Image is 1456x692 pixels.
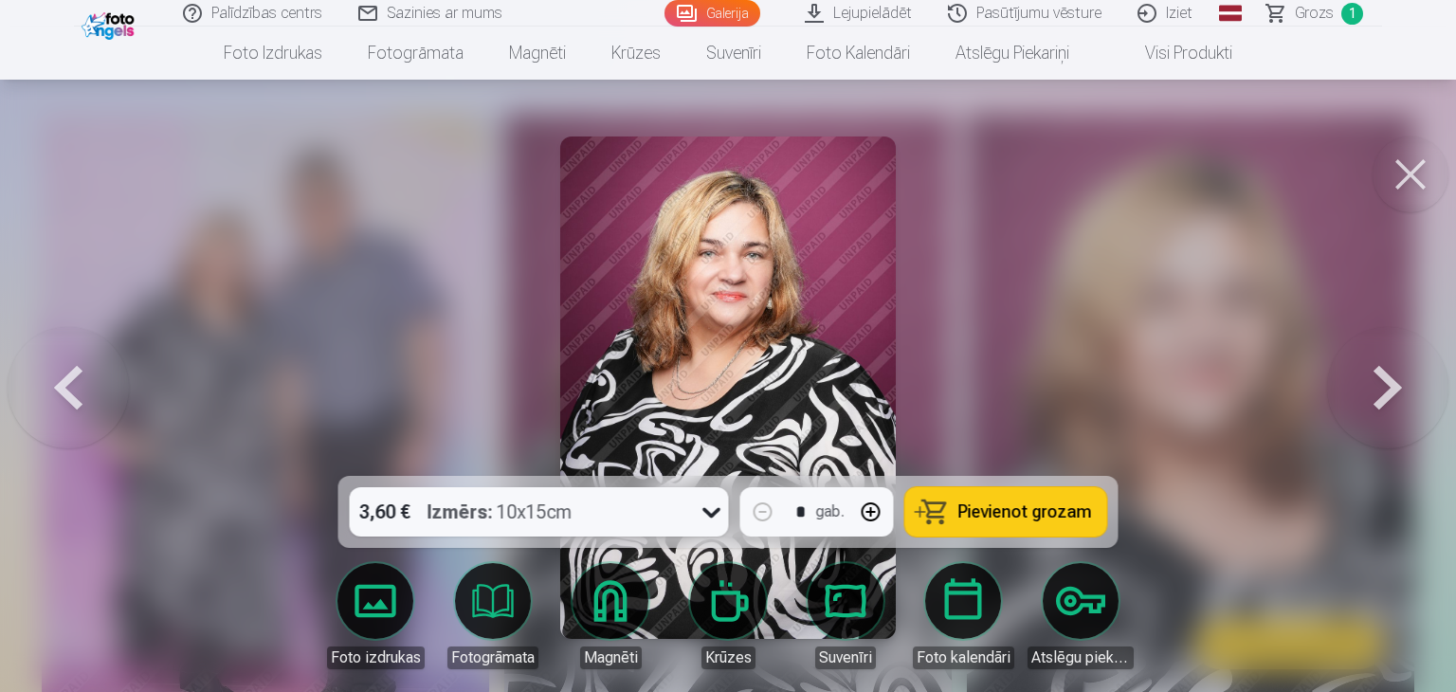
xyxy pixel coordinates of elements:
div: Atslēgu piekariņi [1028,646,1134,669]
span: Pievienot grozam [958,503,1092,520]
span: Grozs [1295,2,1334,25]
a: Fotogrāmata [440,563,546,669]
div: 3,60 € [350,487,420,537]
a: Foto izdrukas [322,563,428,669]
div: gab. [816,501,845,523]
div: Suvenīri [815,646,876,669]
img: /fa1 [82,8,139,40]
a: Foto kalendāri [784,27,933,80]
div: Fotogrāmata [447,646,538,669]
div: Foto izdrukas [327,646,425,669]
a: Visi produkti [1092,27,1255,80]
a: Foto kalendāri [910,563,1016,669]
a: Magnēti [557,563,664,669]
div: Foto kalendāri [913,646,1014,669]
a: Foto izdrukas [201,27,345,80]
div: 10x15cm [428,487,573,537]
a: Fotogrāmata [345,27,486,80]
a: Krūzes [589,27,683,80]
strong: Izmērs : [428,499,493,525]
a: Suvenīri [792,563,899,669]
div: Magnēti [580,646,642,669]
span: 1 [1341,3,1363,25]
a: Suvenīri [683,27,784,80]
a: Atslēgu piekariņi [1028,563,1134,669]
button: Pievienot grozam [905,487,1107,537]
a: Atslēgu piekariņi [933,27,1092,80]
a: Magnēti [486,27,589,80]
div: Krūzes [701,646,755,669]
a: Krūzes [675,563,781,669]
